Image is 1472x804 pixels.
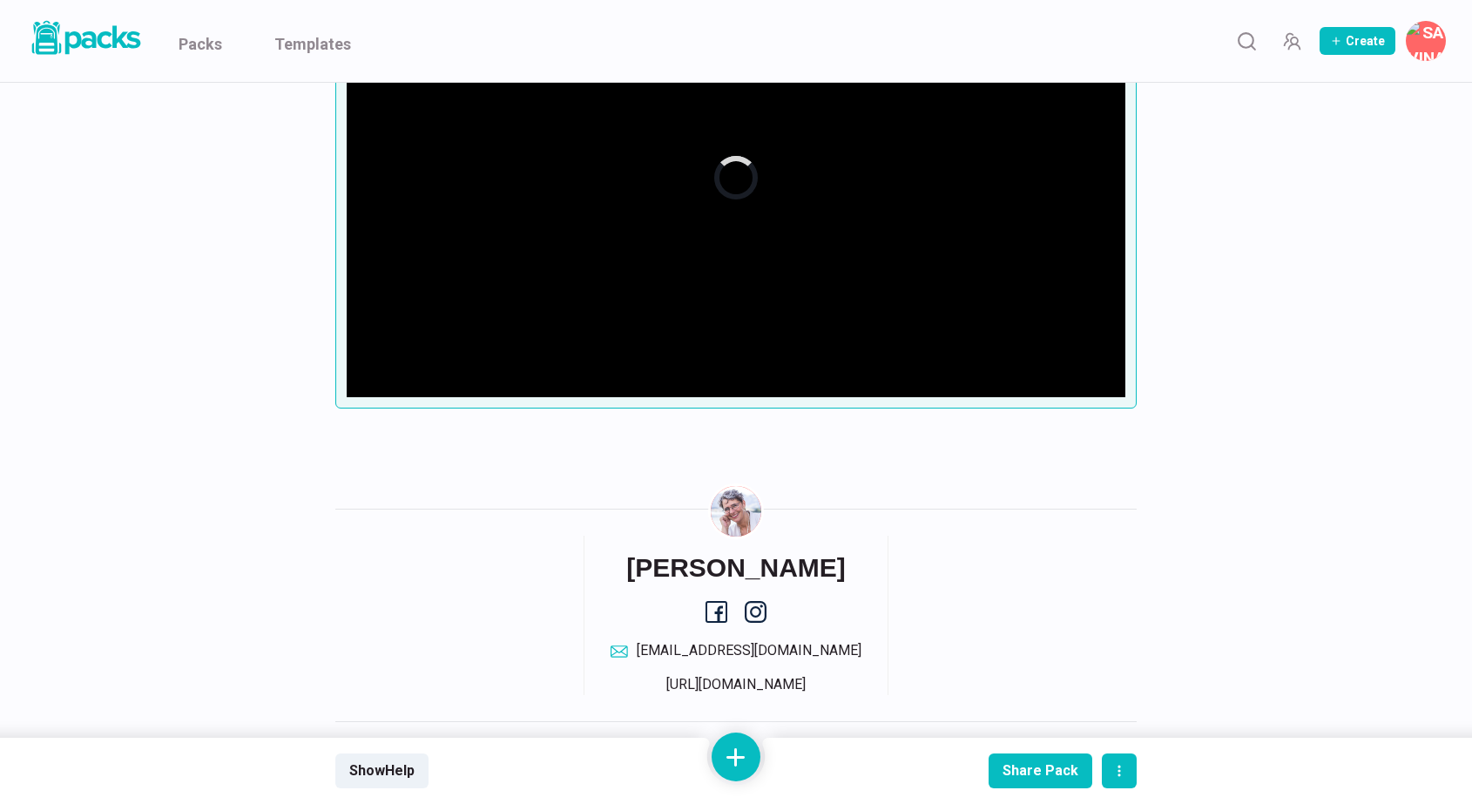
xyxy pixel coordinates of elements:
[706,601,727,623] a: facebook
[745,601,766,623] a: instagram
[611,640,861,661] a: email
[26,17,144,64] a: Packs logo
[1320,27,1395,55] button: Create Pack
[1274,24,1309,58] button: Manage Team Invites
[1003,762,1078,779] div: Share Pack
[1102,753,1137,788] button: actions
[637,640,861,661] div: [EMAIL_ADDRESS][DOMAIN_NAME]
[711,486,761,537] img: Savina Tilmann
[1229,24,1264,58] button: Search
[1406,21,1446,61] button: Savina Tilmann
[26,17,144,58] img: Packs logo
[626,552,846,584] h6: [PERSON_NAME]
[335,753,429,788] button: ShowHelp
[666,676,806,693] a: [URL][DOMAIN_NAME]
[989,753,1092,788] button: Share Pack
